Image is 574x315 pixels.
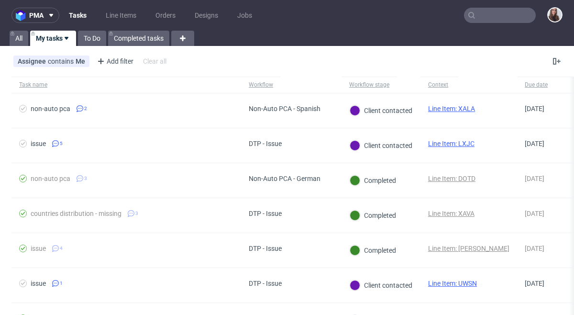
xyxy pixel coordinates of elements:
a: Line Item: [PERSON_NAME] [428,245,509,252]
div: Client contacted [350,140,412,151]
a: Orders [150,8,181,23]
div: Workflow [249,81,273,89]
a: To Do [78,31,106,46]
span: [DATE] [525,210,544,217]
a: Designs [189,8,224,23]
img: logo [16,10,29,21]
div: Context [428,81,451,89]
a: Completed tasks [108,31,169,46]
div: countries distribution - missing [31,210,121,217]
a: My tasks [30,31,76,46]
a: Jobs [232,8,258,23]
div: Add filter [93,54,135,69]
div: non-auto pca [31,105,70,112]
span: Task name [19,81,233,89]
div: Clear all [141,55,168,68]
span: 4 [60,245,63,252]
span: 2 [84,105,87,112]
div: Client contacted [350,105,412,116]
div: Completed [350,210,396,221]
div: DTP - Issue [249,210,282,217]
span: Assignee [18,57,48,65]
div: Completed [350,175,396,186]
span: [DATE] [525,175,544,182]
div: issue [31,245,46,252]
span: [DATE] [525,245,544,252]
span: pma [29,12,44,19]
div: Client contacted [350,280,412,291]
a: Line Item: LXJC [428,140,475,147]
a: Line Item: DOTD [428,175,475,182]
div: DTP - Issue [249,140,282,147]
a: Line Item: UWSN [428,280,477,287]
span: 3 [84,175,87,182]
span: 5 [60,140,63,147]
img: Sandra Beśka [548,8,562,22]
span: [DATE] [525,280,544,287]
div: Completed [350,245,396,256]
div: Non-Auto PCA - Spanish [249,105,320,112]
a: Line Item: XALA [428,105,475,112]
a: All [10,31,28,46]
span: contains [48,57,76,65]
div: non-auto pca [31,175,70,182]
span: Due date [525,81,563,89]
a: Tasks [63,8,92,23]
div: Me [76,57,85,65]
a: Line Items [100,8,142,23]
div: issue [31,280,46,287]
span: [DATE] [525,140,544,147]
div: Non-Auto PCA - German [249,175,320,182]
div: Workflow stage [349,81,389,89]
span: 3 [135,210,138,217]
span: [DATE] [525,105,544,112]
a: Line Item: XAVA [428,210,475,217]
div: DTP - Issue [249,280,282,287]
div: DTP - Issue [249,245,282,252]
button: pma [11,8,59,23]
div: issue [31,140,46,147]
span: 1 [60,280,63,287]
